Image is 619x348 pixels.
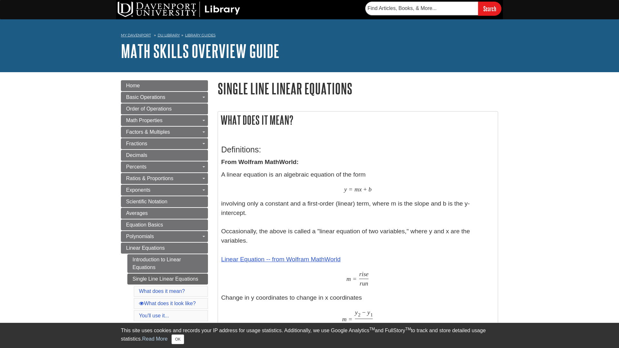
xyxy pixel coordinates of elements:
a: Linear Equation -- from Wolfram MathWorld [221,256,340,263]
span: Factors & Multiples [126,129,170,135]
span: Scientific Notation [126,199,167,204]
span: x [367,320,370,327]
span: u [362,280,365,287]
a: Single Line Linear Equations [127,274,208,285]
span: y [355,309,358,316]
span: x [359,186,362,193]
span: Linear Equations [126,245,165,251]
h3: Definitions: [221,145,495,154]
a: Introduction to Linear Equations [127,254,208,273]
a: Order of Operations [121,103,208,114]
span: Equation Basics [126,222,163,227]
span: − [362,309,366,316]
p: A linear equation is an algebraic equation of the form involving only a constant and a first-orde... [221,170,495,264]
a: Library Guides [185,33,216,37]
sup: TM [405,327,411,331]
a: What does it look like? [139,301,196,306]
a: Polynomials [121,231,208,242]
a: Linear Equations [121,243,208,254]
span: m [346,275,351,283]
span: b [368,186,372,193]
span: i [362,270,363,278]
a: You'll use it... [139,313,169,318]
a: My Davenport [121,33,151,38]
a: What does it mean? [139,288,185,294]
div: This site uses cookies and records your IP address for usage statistics. Additionally, we use Goo... [121,327,498,344]
a: Math Skills Overview Guide [121,41,280,61]
h2: What does it mean? [218,111,498,129]
sup: TM [369,327,375,331]
span: Polynomials [126,234,154,239]
span: Order of Operations [126,106,172,111]
span: Ratios & Proportions [126,176,173,181]
span: m [355,186,359,193]
span: r [359,280,362,287]
img: DU Library [118,2,240,17]
form: Searches DU Library's articles, books, and more [365,2,501,15]
a: Read More [142,336,168,342]
span: Home [126,83,140,88]
a: Basic Operations [121,92,208,103]
a: Factors & Multiples [121,127,208,138]
input: Find Articles, Books, & More... [365,2,478,15]
span: Percents [126,164,146,169]
span: x [355,320,358,327]
span: 2 [358,312,361,318]
a: Equation Basics [121,219,208,230]
span: − [362,320,366,327]
a: Averages [121,208,208,219]
span: m [342,315,347,323]
span: = [349,315,352,323]
span: s [363,270,366,278]
a: Math Properties [121,115,208,126]
span: r [359,270,361,278]
span: 1 [370,312,373,318]
span: Exponents [126,187,151,193]
span: = [349,186,352,193]
a: DU Library [158,33,180,37]
strong: From Wolfram MathWorld: [221,159,299,165]
span: Basic Operations [126,94,165,100]
a: Ratios & Proportions [121,173,208,184]
a: Home [121,80,208,91]
span: Math Properties [126,118,162,123]
a: Percents [121,161,208,172]
span: y [344,186,347,193]
span: Fractions [126,141,147,146]
a: Scientific Notation [121,196,208,207]
a: Exponents [121,185,208,196]
a: Fractions [121,138,208,149]
span: + [363,186,367,193]
span: e [366,270,369,278]
span: Decimals [126,152,147,158]
span: y [367,309,370,316]
span: n [365,280,368,287]
span: Averages [126,210,148,216]
a: Decimals [121,150,208,161]
h1: Single Line Linear Equations [218,80,498,97]
button: Close [172,334,184,344]
nav: breadcrumb [121,31,498,41]
input: Search [478,2,501,15]
span: = [353,275,357,283]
